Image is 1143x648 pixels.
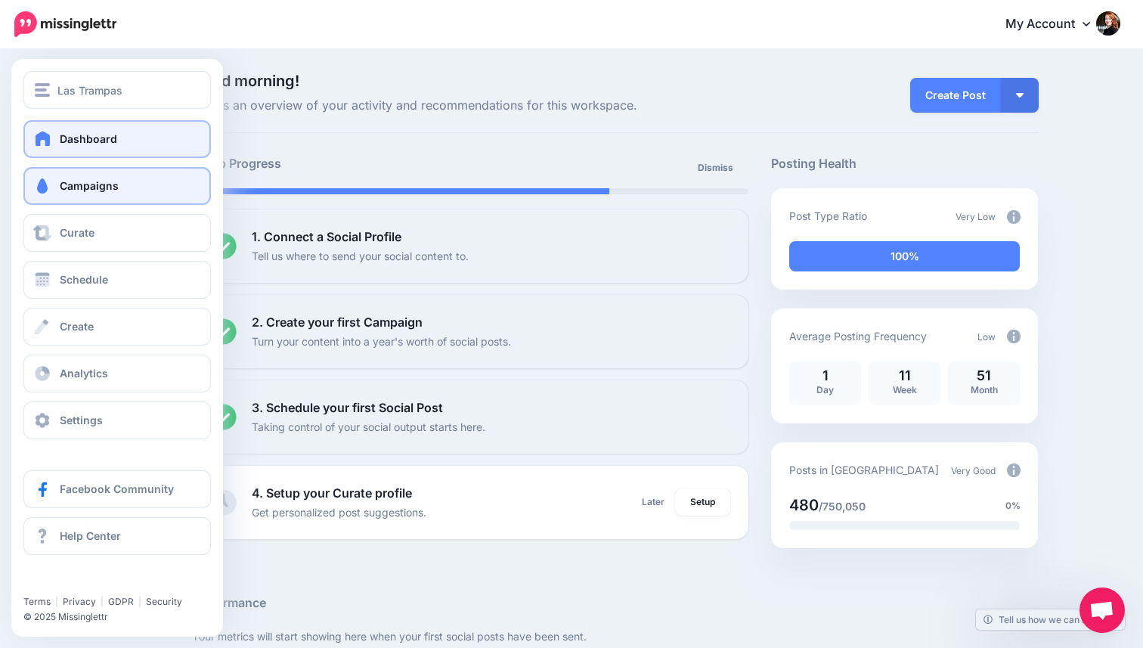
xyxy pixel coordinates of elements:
img: info-circle-grey.png [1007,330,1021,343]
span: Facebook Community [60,482,174,495]
p: Average Posting Frequency [789,327,927,345]
div: 100% of your posts in the last 30 days have been from Drip Campaigns [789,241,1020,271]
img: checked-circle.png [210,318,237,345]
span: Las Trampas [57,82,122,99]
b: 1. Connect a Social Profile [252,229,401,244]
img: clock-grey.png [210,489,237,516]
p: Your metrics will start showing here when your first social posts have been sent. [192,628,1039,645]
a: My Account [990,6,1120,43]
a: Later [633,488,674,516]
a: Tell us how we can improve [976,609,1125,630]
span: | [138,596,141,607]
b: 3. Schedule your first Social Post [252,400,443,415]
span: 0% [1005,498,1021,513]
span: Create [60,320,94,333]
p: Post Type Ratio [789,207,867,225]
a: Privacy [63,596,96,607]
a: Dismiss [689,154,742,181]
b: 4. Setup your Curate profile [252,485,412,501]
h5: Performance [192,594,1039,612]
img: arrow-down-white.png [1016,93,1024,98]
p: 1 [797,369,853,383]
a: Curate [23,214,211,252]
span: Dashboard [60,132,117,145]
p: Posts in [GEOGRAPHIC_DATA] [789,461,939,479]
span: 480 [789,496,819,514]
span: /750,050 [819,500,866,513]
a: Analytics [23,355,211,392]
a: Setup [675,488,730,516]
span: Very Low [956,211,996,222]
h5: Setup Progress [192,154,470,173]
a: Create [23,308,211,346]
span: Analytics [60,367,108,380]
p: Taking control of your social output starts here. [252,418,485,436]
p: 51 [956,369,1012,383]
button: Las Trampas [23,71,211,109]
span: Low [977,331,996,343]
a: Security [146,596,182,607]
p: Get personalized post suggestions. [252,504,426,521]
b: 2. Create your first Campaign [252,315,423,330]
span: Schedule [60,273,108,286]
li: © 2025 Missinglettr [23,609,222,625]
p: Turn your content into a year's worth of social posts. [252,333,511,350]
span: Week [893,384,917,395]
img: checked-circle.png [210,233,237,259]
h5: Posting Health [771,154,1038,173]
p: Tell us where to send your social content to. [252,247,469,265]
span: Good morning! [192,72,299,90]
img: menu.png [35,83,50,97]
a: GDPR [108,596,134,607]
span: Very Good [951,465,996,476]
p: 11 [876,369,933,383]
a: Campaigns [23,167,211,205]
span: | [55,596,58,607]
a: Open chat [1079,588,1125,633]
a: Dashboard [23,120,211,158]
span: Here's an overview of your activity and recommendations for this workspace. [192,96,749,116]
a: Schedule [23,261,211,299]
span: Help Center [60,529,121,542]
a: Help Center [23,517,211,555]
a: Terms [23,596,51,607]
a: Facebook Community [23,470,211,508]
img: checked-circle.png [210,404,237,430]
img: info-circle-grey.png [1007,464,1021,477]
span: Day [816,384,834,395]
span: Campaigns [60,179,119,192]
img: info-circle-grey.png [1007,210,1021,224]
a: Settings [23,402,211,439]
img: Missinglettr [14,11,116,37]
a: Create Post [910,78,1001,113]
span: Month [971,384,998,395]
span: Curate [60,226,94,239]
iframe: Twitter Follow Button [23,574,141,589]
span: | [101,596,104,607]
span: Settings [60,414,103,426]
